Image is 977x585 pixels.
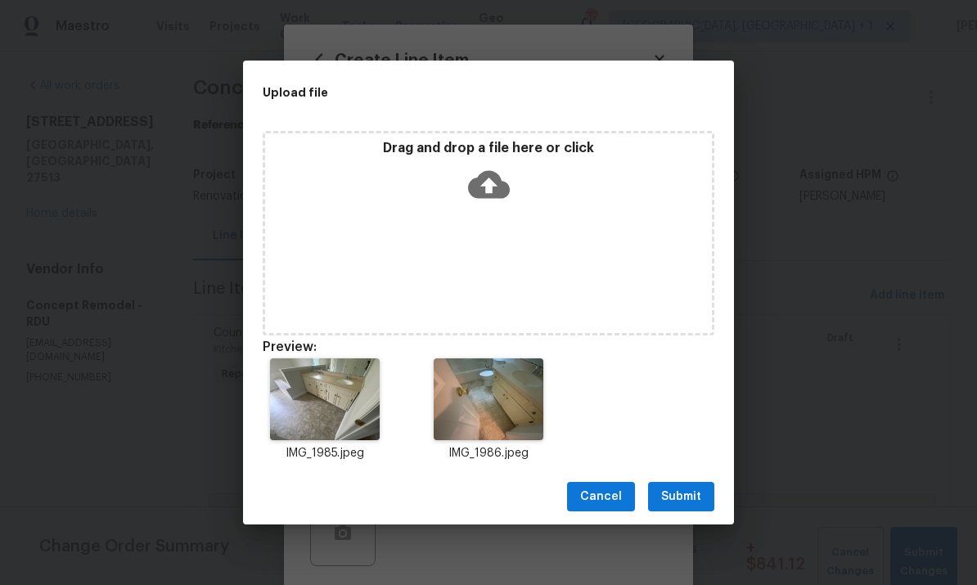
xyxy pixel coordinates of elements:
h2: Upload file [263,83,641,101]
span: Cancel [580,487,622,507]
p: Drag and drop a file here or click [265,140,712,157]
button: Submit [648,482,714,512]
img: 9k= [434,358,543,440]
span: Submit [661,487,701,507]
img: 9k= [270,358,379,440]
p: IMG_1985.jpeg [263,445,387,462]
p: IMG_1986.jpeg [426,445,551,462]
button: Cancel [567,482,635,512]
